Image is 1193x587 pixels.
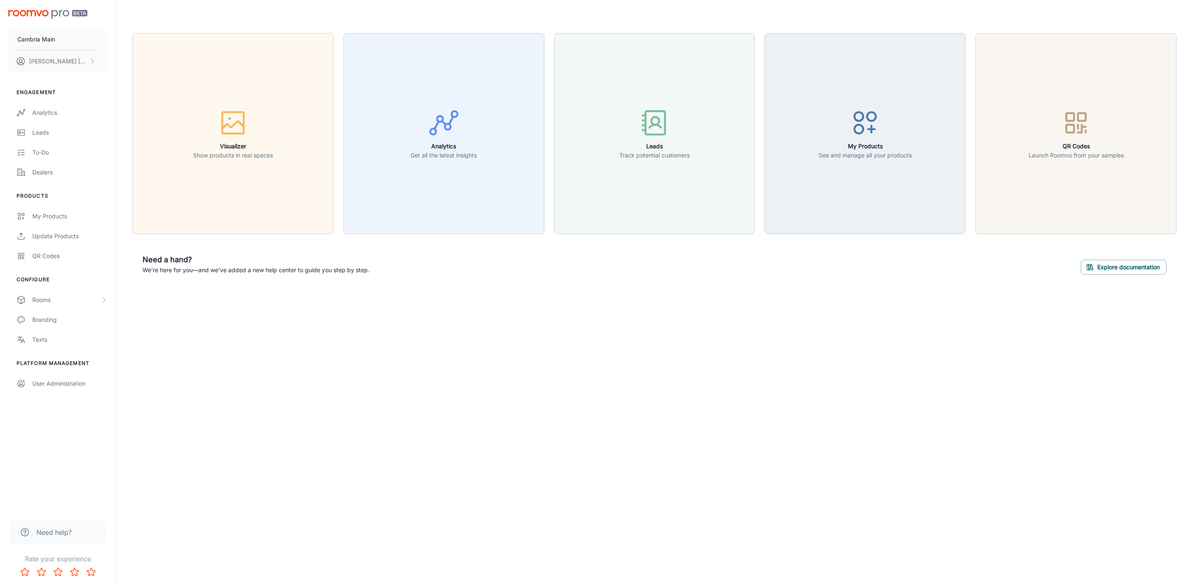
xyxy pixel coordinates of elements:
a: My ProductsSee and manage all your products [765,129,966,137]
p: Show products in real spaces [193,151,273,160]
h6: My Products [819,142,912,151]
div: Rooms [32,295,101,304]
button: LeadsTrack potential customers [554,33,755,234]
p: Get all the latest insights [411,151,477,160]
div: Leads [32,128,107,137]
div: My Products [32,212,107,221]
img: Roomvo PRO Beta [8,10,87,19]
div: QR Codes [32,251,107,261]
a: LeadsTrack potential customers [554,129,755,137]
button: My ProductsSee and manage all your products [765,33,966,234]
button: Cambria Main [8,29,107,50]
div: Update Products [32,232,107,241]
p: We're here for you—and we've added a new help center to guide you step by step. [142,266,369,275]
a: Explore documentation [1081,262,1166,271]
p: Cambria Main [17,35,55,44]
h6: Analytics [411,142,477,151]
div: To-do [32,148,107,157]
h6: Leads [619,142,690,151]
button: QR CodesLaunch Roomvo from your samples [976,33,1176,234]
button: [PERSON_NAME] [PERSON_NAME] [8,51,107,72]
a: QR CodesLaunch Roomvo from your samples [976,129,1176,137]
div: Branding [32,315,107,324]
p: [PERSON_NAME] [PERSON_NAME] [29,57,87,66]
a: AnalyticsGet all the latest insights [343,129,544,137]
button: Explore documentation [1081,260,1166,275]
div: Dealers [32,168,107,177]
p: See and manage all your products [819,151,912,160]
p: Launch Roomvo from your samples [1029,151,1124,160]
h6: QR Codes [1029,142,1124,151]
p: Track potential customers [619,151,690,160]
button: VisualizerShow products in real spaces [133,33,333,234]
h6: Visualizer [193,142,273,151]
h6: Need a hand? [142,254,369,266]
button: AnalyticsGet all the latest insights [343,33,544,234]
div: Analytics [32,108,107,117]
